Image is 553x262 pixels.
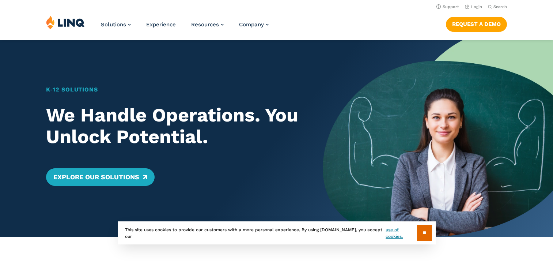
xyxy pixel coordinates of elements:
div: This site uses cookies to provide our customers with a more personal experience. By using [DOMAIN... [118,221,436,244]
img: Home Banner [323,40,553,237]
img: LINQ | K‑12 Software [46,15,85,29]
a: Login [465,4,482,9]
a: Experience [146,21,176,28]
span: Solutions [101,21,126,28]
a: Company [239,21,269,28]
a: Support [436,4,459,9]
nav: Primary Navigation [101,15,269,40]
a: Request a Demo [446,17,507,31]
span: Company [239,21,264,28]
a: Solutions [101,21,131,28]
h1: K‑12 Solutions [46,85,300,94]
a: Explore Our Solutions [46,168,155,186]
span: Search [493,4,507,9]
a: use of cookies. [386,227,417,240]
nav: Button Navigation [446,15,507,31]
h2: We Handle Operations. You Unlock Potential. [46,104,300,148]
button: Open Search Bar [488,4,507,10]
a: Resources [191,21,224,28]
span: Resources [191,21,219,28]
